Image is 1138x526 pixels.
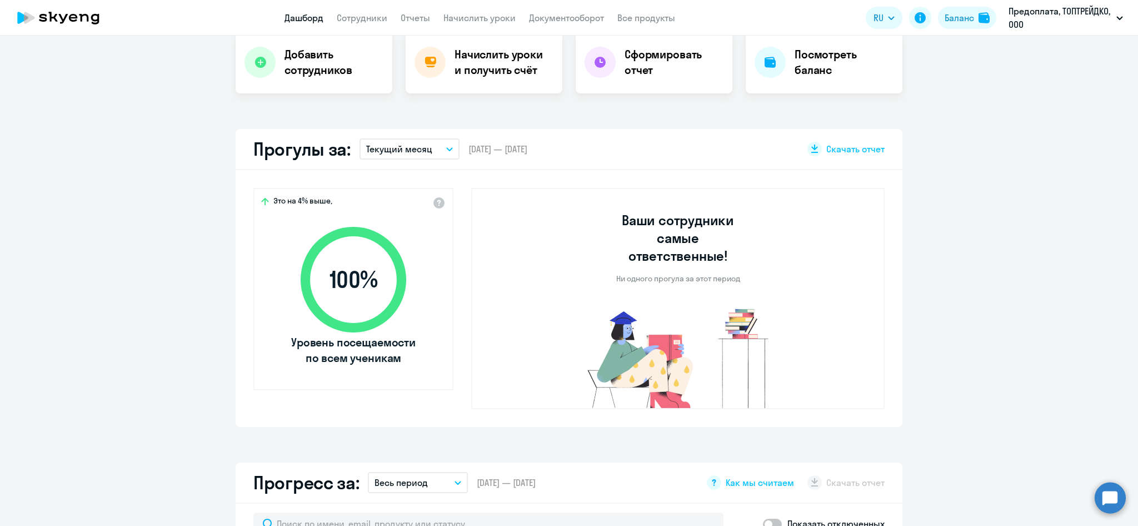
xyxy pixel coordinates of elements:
[468,143,527,155] span: [DATE] — [DATE]
[401,12,430,23] a: Отчеты
[567,306,790,408] img: no-truants
[625,47,723,78] h4: Сформировать отчет
[866,7,902,29] button: RU
[443,12,516,23] a: Начислить уроки
[337,12,387,23] a: Сотрудники
[726,477,794,489] span: Как мы считаем
[290,266,417,293] span: 100 %
[616,274,740,284] p: Ни одного прогула за этот период
[826,143,885,155] span: Скачать отчет
[979,12,990,23] img: balance
[253,472,359,494] h2: Прогресс за:
[945,11,974,24] div: Баланс
[938,7,996,29] button: Балансbalance
[617,12,675,23] a: Все продукты
[1009,4,1112,31] p: Предоплата, ТОПТРЕЙДКО, ООО
[360,138,460,160] button: Текущий месяц
[366,142,432,156] p: Текущий месяц
[290,335,417,366] span: Уровень посещаемости по всем ученикам
[874,11,884,24] span: RU
[477,477,536,489] span: [DATE] — [DATE]
[795,47,894,78] h4: Посмотреть баланс
[375,476,428,489] p: Весь период
[284,47,383,78] h4: Добавить сотрудников
[529,12,604,23] a: Документооборот
[284,12,323,23] a: Дашборд
[368,472,468,493] button: Весь период
[1003,4,1129,31] button: Предоплата, ТОПТРЕЙДКО, ООО
[455,47,551,78] h4: Начислить уроки и получить счёт
[253,138,351,160] h2: Прогулы за:
[607,211,750,265] h3: Ваши сотрудники самые ответственные!
[273,196,332,209] span: Это на 4% выше,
